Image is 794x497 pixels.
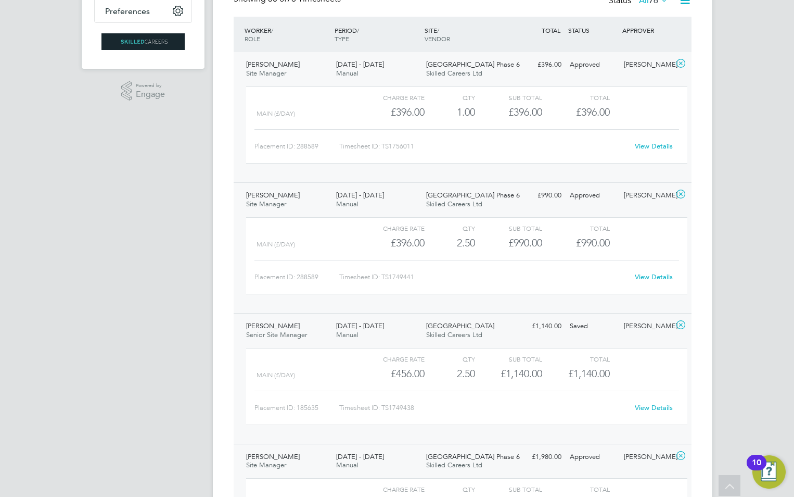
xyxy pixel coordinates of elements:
[242,21,332,48] div: WORKER
[425,91,475,104] div: QTY
[425,365,475,382] div: 2.50
[542,26,560,34] span: TOTAL
[357,365,425,382] div: £456.00
[426,330,482,339] span: Skilled Careers Ltd
[752,455,786,489] button: Open Resource Center, 10 new notifications
[511,318,566,335] div: £1,140.00
[475,365,542,382] div: £1,140.00
[336,191,384,200] span: [DATE] - [DATE]
[246,461,286,469] span: Site Manager
[136,81,165,90] span: Powered by
[121,81,165,101] a: Powered byEngage
[576,237,610,249] span: £990.00
[635,272,673,281] a: View Details
[635,403,673,412] a: View Details
[357,483,425,495] div: Charge rate
[246,69,286,78] span: Site Manager
[620,449,674,466] div: [PERSON_NAME]
[357,234,425,252] div: £396.00
[437,26,439,34] span: /
[136,90,165,99] span: Engage
[357,26,359,34] span: /
[425,222,475,234] div: QTY
[332,21,422,48] div: PERIOD
[566,449,620,466] div: Approved
[511,187,566,204] div: £990.00
[336,200,358,208] span: Manual
[257,371,295,379] span: Main (£/day)
[620,187,674,204] div: [PERSON_NAME]
[339,269,628,285] div: Timesheet ID: TS1749441
[426,452,520,461] span: [GEOGRAPHIC_DATA] Phase 6
[254,269,339,285] div: Placement ID: 288589
[246,452,300,461] span: [PERSON_NAME]
[271,26,273,34] span: /
[336,330,358,339] span: Manual
[357,91,425,104] div: Charge rate
[105,6,150,16] span: Preferences
[475,353,542,365] div: Sub Total
[425,234,475,252] div: 2.50
[425,353,475,365] div: QTY
[426,60,520,69] span: [GEOGRAPHIC_DATA] Phase 6
[426,321,494,330] span: [GEOGRAPHIC_DATA]
[245,34,260,43] span: ROLE
[257,110,295,117] span: Main (£/day)
[254,138,339,155] div: Placement ID: 288589
[336,461,358,469] span: Manual
[752,463,761,476] div: 10
[357,353,425,365] div: Charge rate
[576,106,610,118] span: £396.00
[426,200,482,208] span: Skilled Careers Ltd
[620,21,674,40] div: APPROVER
[426,461,482,469] span: Skilled Careers Ltd
[542,91,609,104] div: Total
[566,187,620,204] div: Approved
[336,60,384,69] span: [DATE] - [DATE]
[339,138,628,155] div: Timesheet ID: TS1756011
[336,69,358,78] span: Manual
[425,34,450,43] span: VENDOR
[335,34,349,43] span: TYPE
[475,91,542,104] div: Sub Total
[566,21,620,40] div: STATUS
[620,318,674,335] div: [PERSON_NAME]
[246,330,307,339] span: Senior Site Manager
[620,56,674,73] div: [PERSON_NAME]
[357,104,425,121] div: £396.00
[426,191,520,200] span: [GEOGRAPHIC_DATA] Phase 6
[511,56,566,73] div: £396.00
[568,367,610,380] span: £1,140.00
[357,222,425,234] div: Charge rate
[475,234,542,252] div: £990.00
[566,56,620,73] div: Approved
[475,222,542,234] div: Sub Total
[542,222,609,234] div: Total
[422,21,512,48] div: SITE
[511,449,566,466] div: £1,980.00
[425,483,475,495] div: QTY
[254,400,339,416] div: Placement ID: 185635
[246,60,300,69] span: [PERSON_NAME]
[475,104,542,121] div: £396.00
[246,200,286,208] span: Site Manager
[246,191,300,200] span: [PERSON_NAME]
[635,142,673,151] a: View Details
[336,452,384,461] span: [DATE] - [DATE]
[336,321,384,330] span: [DATE] - [DATE]
[475,483,542,495] div: Sub Total
[246,321,300,330] span: [PERSON_NAME]
[542,353,609,365] div: Total
[101,33,185,50] img: skilledcareers-logo-retina.png
[425,104,475,121] div: 1.00
[257,241,295,248] span: Main (£/day)
[426,69,482,78] span: Skilled Careers Ltd
[566,318,620,335] div: Saved
[94,33,192,50] a: Go to home page
[542,483,609,495] div: Total
[339,400,628,416] div: Timesheet ID: TS1749438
